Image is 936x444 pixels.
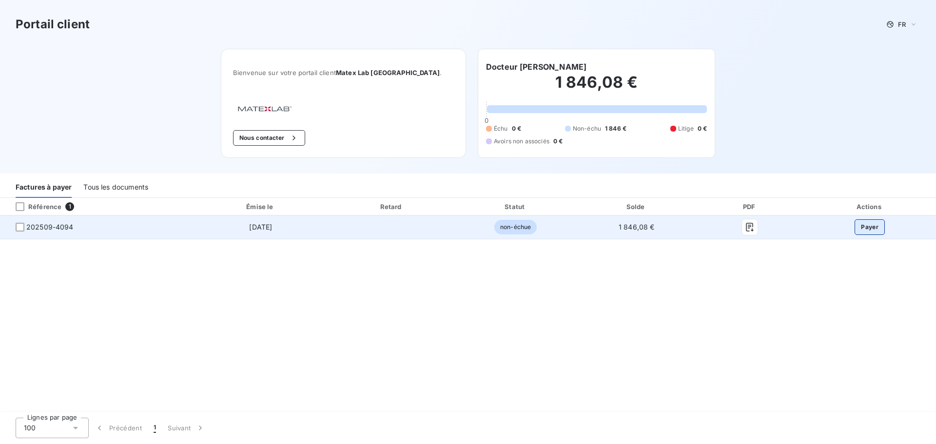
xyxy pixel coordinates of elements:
span: 0 € [553,137,563,146]
h6: Docteur [PERSON_NAME] [486,61,586,73]
span: Avoirs non associés [494,137,549,146]
div: Référence [8,202,61,211]
div: Actions [805,202,934,212]
button: Payer [855,219,885,235]
button: 1 [148,418,162,438]
img: Company logo [233,102,295,115]
span: Non-échu [573,124,601,133]
div: Émise le [195,202,327,212]
button: Nous contacter [233,130,305,146]
div: PDF [698,202,801,212]
div: Solde [579,202,694,212]
div: Tous les documents [83,177,148,198]
span: Matex Lab [GEOGRAPHIC_DATA] [336,69,440,77]
div: Factures à payer [16,177,72,198]
span: [DATE] [249,223,272,231]
h3: Portail client [16,16,90,33]
div: Statut [456,202,575,212]
span: 0 € [698,124,707,133]
span: Bienvenue sur votre portail client . [233,69,454,77]
span: 202509-4094 [26,222,74,232]
span: FR [898,20,906,28]
span: 0 € [512,124,521,133]
span: 1 [65,202,74,211]
button: Précédent [89,418,148,438]
span: 100 [24,423,36,433]
span: non-échue [494,220,537,234]
span: Litige [678,124,694,133]
span: 0 [485,116,488,124]
span: 1 846 € [605,124,626,133]
span: 1 846,08 € [619,223,655,231]
span: Échu [494,124,508,133]
span: 1 [154,423,156,433]
button: Suivant [162,418,211,438]
h2: 1 846,08 € [486,73,707,102]
div: Retard [331,202,452,212]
